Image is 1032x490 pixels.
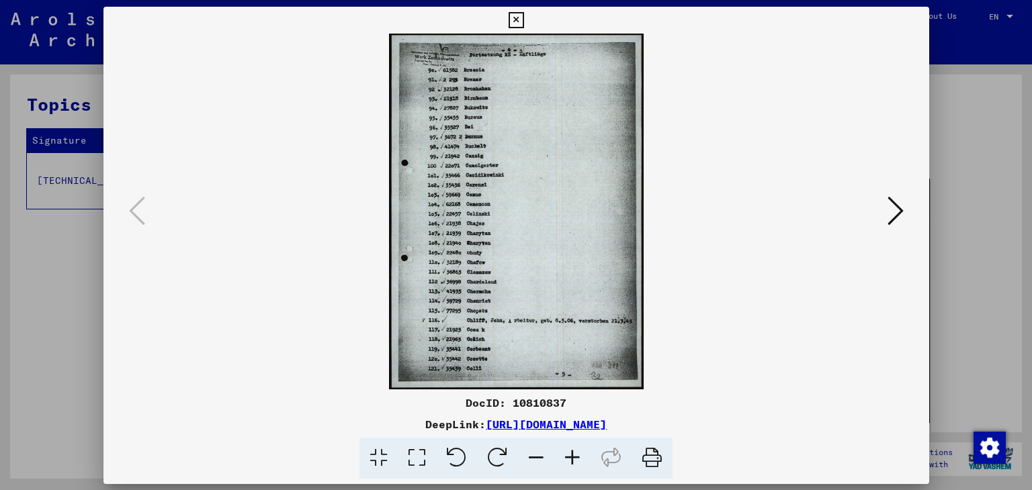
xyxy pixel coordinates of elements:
img: Change consent [974,432,1006,464]
div: DeepLink: [103,416,929,432]
img: 001.jpg [149,34,884,389]
div: Change consent [973,431,1005,463]
a: [URL][DOMAIN_NAME] [486,418,607,431]
div: DocID: 10810837 [103,395,929,411]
